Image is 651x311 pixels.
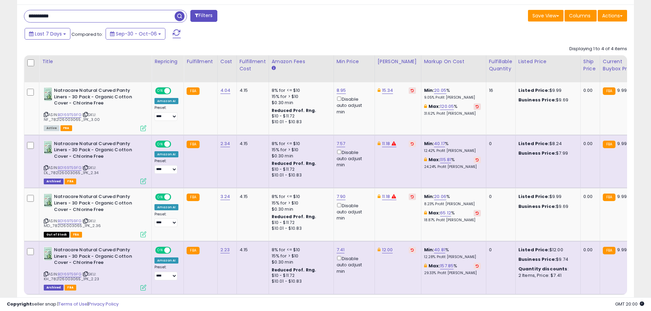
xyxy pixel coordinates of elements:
[424,149,481,153] p: 12.42% Profit [PERSON_NAME]
[240,194,263,200] div: 4.15
[187,194,199,201] small: FBA
[337,95,369,115] div: Disable auto adjust min
[424,140,434,147] b: Min:
[272,113,328,119] div: $10 - $11.72
[569,12,591,19] span: Columns
[424,218,481,223] p: 18.87% Profit [PERSON_NAME]
[272,100,328,106] div: $0.30 min
[272,226,328,231] div: $10.01 - $10.83
[44,194,146,237] div: ASIN:
[518,247,575,253] div: $12.00
[424,165,481,169] p: 24.24% Profit [PERSON_NAME]
[156,194,164,200] span: ON
[58,301,87,307] a: Terms of Use
[220,193,230,200] a: 3.24
[518,150,556,156] b: Business Price:
[65,285,76,291] span: FBA
[170,141,181,147] span: OFF
[489,194,510,200] div: 0
[44,247,146,290] div: ASIN:
[58,165,81,171] a: B0169T59FG
[220,140,230,147] a: 2.34
[440,210,451,216] a: 65.12
[187,247,199,254] small: FBA
[106,28,165,40] button: Sep-30 - Oct-06
[272,147,328,153] div: 15% for > $10
[154,159,178,174] div: Preset:
[440,103,454,110] a: 120.05
[424,111,481,116] p: 31.62% Profit [PERSON_NAME]
[382,87,393,94] a: 15.34
[489,141,510,147] div: 0
[489,247,510,253] div: 0
[156,248,164,253] span: ON
[190,10,217,22] button: Filters
[528,10,564,22] button: Save View
[220,58,234,65] div: Cost
[44,271,99,282] span: | SKU: KH_782126003065_1PK_2.23
[272,94,328,100] div: 15% for > $10
[569,46,627,52] div: Displaying 1 to 4 of 4 items
[424,58,483,65] div: Markup on Cost
[617,140,627,147] span: 9.99
[518,87,575,94] div: $9.99
[7,301,32,307] strong: Copyright
[272,167,328,172] div: $10 - $11.72
[154,212,178,227] div: Preset:
[603,87,615,95] small: FBA
[154,265,178,280] div: Preset:
[424,141,481,153] div: %
[337,149,369,168] div: Disable auto adjust min
[424,247,481,259] div: %
[615,301,644,307] span: 2025-10-14 20:00 GMT
[603,58,638,72] div: Current Buybox Price
[518,256,575,263] div: $9.74
[44,87,146,130] div: ASIN:
[44,218,101,228] span: | SKU: MD_782126003065_1PK_2.36
[35,30,62,37] span: Last 7 Days
[272,267,316,273] b: Reduced Prof. Rng.
[44,165,98,175] span: | SKU: DL_782126003065_1PK_2.34
[44,247,52,260] img: 41t365tLhVL._SL40_.jpg
[337,202,369,222] div: Disable auto adjust min
[518,58,578,65] div: Listed Price
[603,141,615,148] small: FBA
[518,97,575,103] div: $9.69
[272,200,328,206] div: 15% for > $10
[170,248,181,253] span: OFF
[617,193,627,200] span: 9.99
[434,87,446,94] a: 20.05
[518,150,575,156] div: $7.99
[434,140,445,147] a: 40.17
[272,119,328,125] div: $10.01 - $10.83
[518,194,575,200] div: $9.99
[240,247,263,253] div: 4.15
[603,194,615,201] small: FBA
[424,271,481,275] p: 29.33% Profit [PERSON_NAME]
[156,88,164,94] span: ON
[489,58,513,72] div: Fulfillable Quantity
[424,87,434,94] b: Min:
[583,58,597,72] div: Ship Price
[272,153,328,159] div: $0.30 min
[272,259,328,265] div: $0.30 min
[424,255,481,259] p: 12.28% Profit [PERSON_NAME]
[272,141,328,147] div: 8% for <= $10
[489,87,510,94] div: 16
[154,58,181,65] div: Repricing
[272,65,276,71] small: Amazon Fees.
[378,58,418,65] div: [PERSON_NAME]
[58,218,81,224] a: B0169T59FG
[337,140,345,147] a: 7.57
[44,285,64,291] span: Listings that have been deleted from Seller Central
[518,87,550,94] b: Listed Price:
[382,140,390,147] a: 11.18
[272,108,316,113] b: Reduced Prof. Rng.
[518,272,575,279] div: 2 Items, Price: $7.41
[272,58,331,65] div: Amazon Fees
[424,87,481,100] div: %
[440,156,451,163] a: 115.81
[424,157,481,169] div: %
[337,193,346,200] a: 7.90
[617,87,627,94] span: 9.99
